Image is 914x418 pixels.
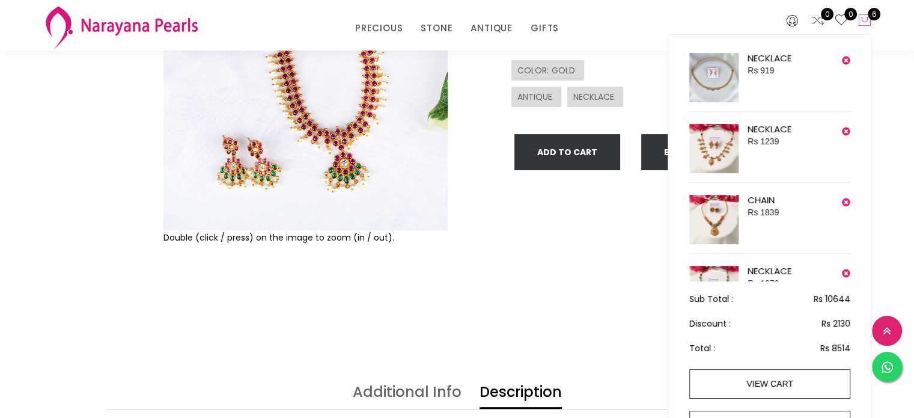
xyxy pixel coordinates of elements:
[517,91,555,103] span: ANTIQUE
[689,341,850,355] h4: Total :
[353,385,462,409] a: Additional Info
[748,137,779,146] span: Rs 1239
[471,19,513,37] a: ANTIQUE
[748,123,791,135] a: NECKLACE
[689,316,850,331] h4: Discount :
[689,369,850,399] a: view cart
[514,134,620,170] button: Add To Cart
[748,66,774,75] span: Rs 919
[814,292,850,306] span: Rs 10644
[480,385,562,409] a: Description
[844,8,857,20] span: 0
[689,292,850,306] h4: Sub Total :
[821,316,850,331] span: Rs 2130
[748,278,779,288] span: Rs 1279
[834,13,848,29] a: 0
[641,134,729,170] button: Buy now
[748,207,779,217] span: Rs 1839
[573,91,617,103] span: NECKLACE
[517,64,552,76] span: COLOR :
[821,8,833,20] span: 0
[748,194,775,206] a: CHAIN
[552,64,578,76] span: GOLD
[421,19,452,37] a: STONE
[163,230,448,245] div: Double (click / press) on the image to zoom (in / out).
[355,19,403,37] a: PRECIOUS
[858,13,872,29] button: 6
[531,19,559,37] a: GIFTS
[868,8,880,20] span: 6
[820,341,850,355] span: Rs 8514
[811,13,825,29] a: 0
[748,265,791,277] a: NECKLACE
[748,52,791,64] a: NECKLACE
